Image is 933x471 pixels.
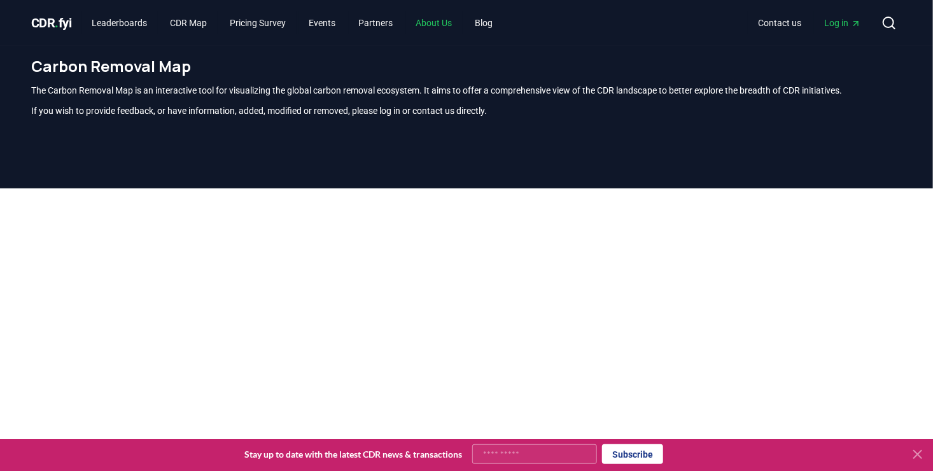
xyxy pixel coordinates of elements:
p: If you wish to provide feedback, or have information, added, modified or removed, please log in o... [31,104,902,117]
span: Log in [824,17,861,29]
a: Blog [465,11,503,34]
a: CDR Map [160,11,218,34]
a: Contact us [748,11,811,34]
span: . [55,15,59,31]
a: Leaderboards [82,11,158,34]
a: Events [299,11,346,34]
a: Pricing Survey [220,11,297,34]
a: Log in [814,11,871,34]
h1: Carbon Removal Map [31,56,902,76]
nav: Main [82,11,503,34]
p: The Carbon Removal Map is an interactive tool for visualizing the global carbon removal ecosystem... [31,84,902,97]
nav: Main [748,11,871,34]
a: Partners [349,11,403,34]
a: CDR.fyi [31,14,72,32]
a: About Us [406,11,463,34]
span: CDR fyi [31,15,72,31]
